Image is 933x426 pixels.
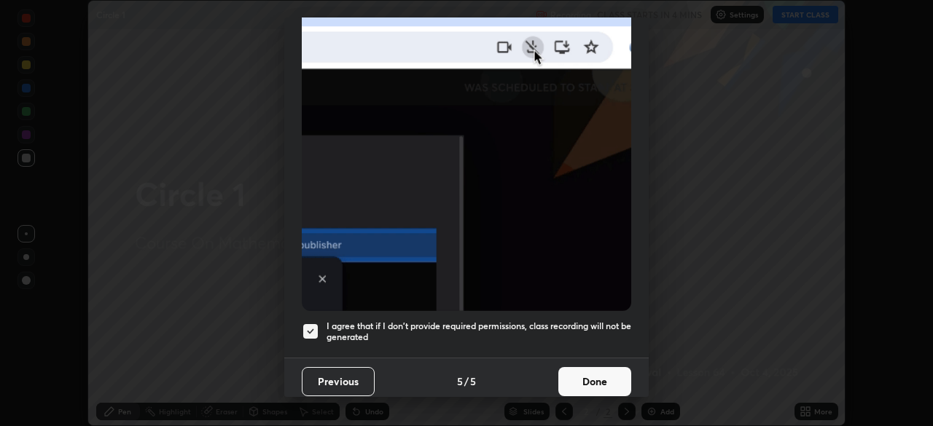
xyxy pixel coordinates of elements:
[302,367,375,396] button: Previous
[327,320,631,343] h5: I agree that if I don't provide required permissions, class recording will not be generated
[558,367,631,396] button: Done
[464,374,469,389] h4: /
[470,374,476,389] h4: 5
[457,374,463,389] h4: 5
